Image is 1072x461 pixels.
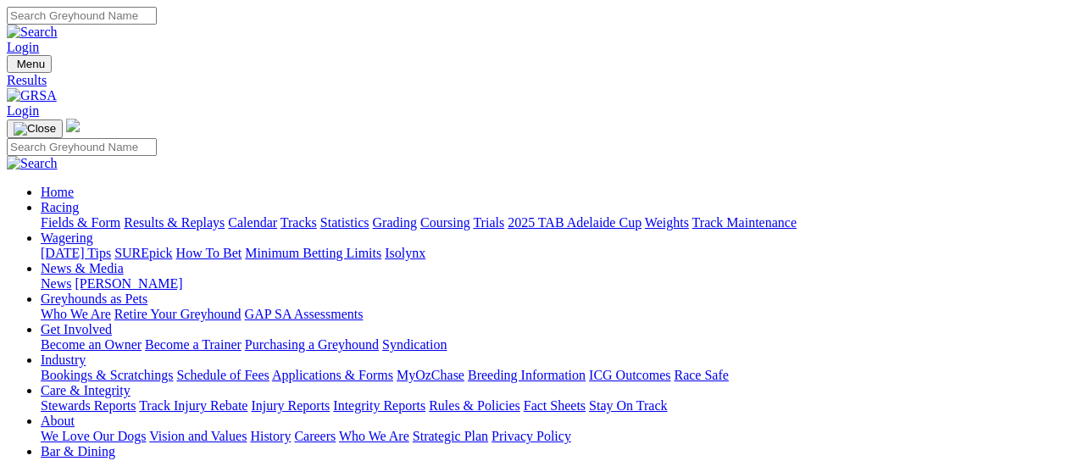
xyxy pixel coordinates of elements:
[7,7,157,25] input: Search
[41,337,1065,353] div: Get Involved
[41,322,112,336] a: Get Involved
[41,292,147,306] a: Greyhounds as Pets
[674,368,728,382] a: Race Safe
[7,55,52,73] button: Toggle navigation
[429,398,520,413] a: Rules & Policies
[272,368,393,382] a: Applications & Forms
[41,246,1065,261] div: Wagering
[41,246,111,260] a: [DATE] Tips
[382,337,447,352] a: Syndication
[645,215,689,230] a: Weights
[294,429,336,443] a: Careers
[124,215,225,230] a: Results & Replays
[7,25,58,40] img: Search
[508,215,642,230] a: 2025 TAB Adelaide Cup
[228,215,277,230] a: Calendar
[41,337,142,352] a: Become an Owner
[7,119,63,138] button: Toggle navigation
[41,353,86,367] a: Industry
[41,230,93,245] a: Wagering
[41,215,1065,230] div: Racing
[280,215,317,230] a: Tracks
[385,246,425,260] a: Isolynx
[66,119,80,132] img: logo-grsa-white.png
[41,429,146,443] a: We Love Our Dogs
[176,246,242,260] a: How To Bet
[41,414,75,428] a: About
[41,261,124,275] a: News & Media
[149,429,247,443] a: Vision and Values
[7,103,39,118] a: Login
[41,276,1065,292] div: News & Media
[492,429,571,443] a: Privacy Policy
[41,200,79,214] a: Racing
[7,40,39,54] a: Login
[41,429,1065,444] div: About
[589,368,670,382] a: ICG Outcomes
[397,368,464,382] a: MyOzChase
[420,215,470,230] a: Coursing
[245,337,379,352] a: Purchasing a Greyhound
[114,246,172,260] a: SUREpick
[41,215,120,230] a: Fields & Form
[75,276,182,291] a: [PERSON_NAME]
[41,368,173,382] a: Bookings & Scratchings
[473,215,504,230] a: Trials
[41,383,131,397] a: Care & Integrity
[589,398,667,413] a: Stay On Track
[139,398,247,413] a: Track Injury Rebate
[176,368,269,382] a: Schedule of Fees
[7,138,157,156] input: Search
[250,429,291,443] a: History
[7,156,58,171] img: Search
[413,429,488,443] a: Strategic Plan
[7,73,1065,88] a: Results
[17,58,45,70] span: Menu
[524,398,586,413] a: Fact Sheets
[333,398,425,413] a: Integrity Reports
[373,215,417,230] a: Grading
[41,444,115,458] a: Bar & Dining
[41,398,1065,414] div: Care & Integrity
[245,246,381,260] a: Minimum Betting Limits
[692,215,797,230] a: Track Maintenance
[41,398,136,413] a: Stewards Reports
[41,307,111,321] a: Who We Are
[251,398,330,413] a: Injury Reports
[41,276,71,291] a: News
[41,307,1065,322] div: Greyhounds as Pets
[245,307,364,321] a: GAP SA Assessments
[339,429,409,443] a: Who We Are
[114,307,242,321] a: Retire Your Greyhound
[41,185,74,199] a: Home
[41,368,1065,383] div: Industry
[14,122,56,136] img: Close
[468,368,586,382] a: Breeding Information
[145,337,242,352] a: Become a Trainer
[7,88,57,103] img: GRSA
[320,215,369,230] a: Statistics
